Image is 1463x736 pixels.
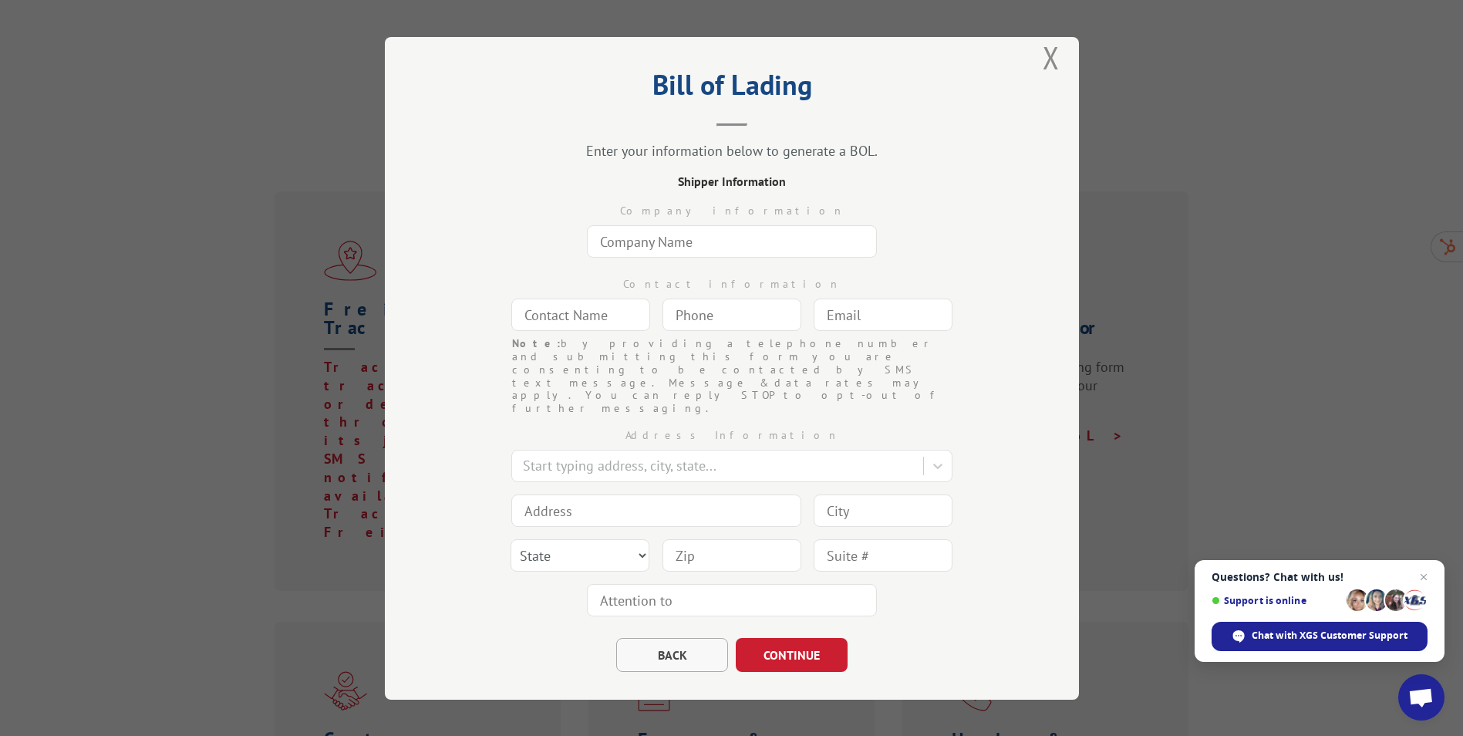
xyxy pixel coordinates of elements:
button: CONTINUE [736,638,848,672]
input: City [814,495,952,527]
input: Contact Name [511,299,650,331]
div: Contact information [462,276,1002,292]
span: Chat with XGS Customer Support [1252,629,1407,643]
span: Close chat [1414,568,1433,586]
div: Chat with XGS Customer Support [1212,622,1428,651]
input: Suite # [814,539,952,572]
span: Questions? Chat with us! [1212,571,1428,583]
div: Open chat [1398,674,1444,721]
div: Shipper Information [462,172,1002,191]
div: Enter your information below to generate a BOL. [462,142,1002,160]
div: Company information [462,203,1002,219]
input: Attention to [587,584,877,616]
input: Zip [662,539,801,572]
button: BACK [616,638,728,672]
strong: Note: [512,336,561,350]
input: Email [814,299,952,331]
div: by providing a telephone number and submitting this form you are consenting to be contacted by SM... [512,337,952,415]
input: Address [511,495,801,527]
div: Address Information [462,427,1002,444]
button: Close modal [1043,37,1060,78]
input: Phone [662,299,801,331]
h2: Bill of Lading [462,74,1002,103]
span: Support is online [1212,595,1341,606]
input: Company Name [587,225,877,258]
